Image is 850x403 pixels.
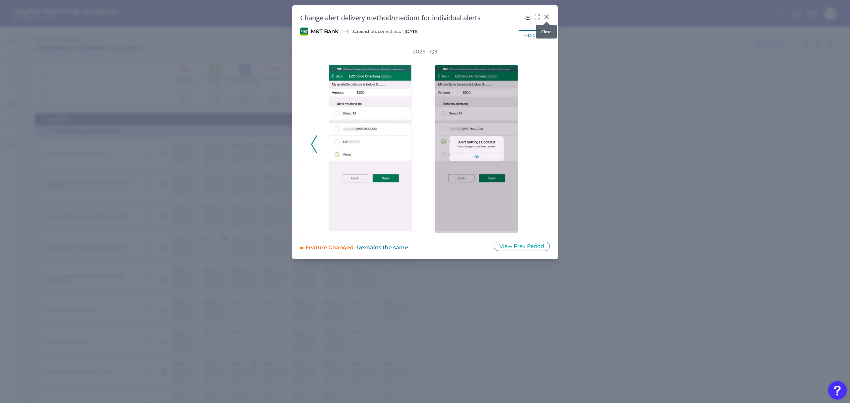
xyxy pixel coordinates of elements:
span: Remains the same [357,244,408,251]
h3: 2025 - Q3 [413,48,437,55]
img: M&T Bank [300,28,308,36]
button: View Prev Period [494,242,550,251]
span: M&T Bank [311,28,338,35]
span: Screenshots correct as of: [DATE] [352,29,419,34]
img: 306-06-M&T-Bank-US-2025-Q3-RC-MOS.png [435,65,518,233]
img: 306-08-M&T-Bank-US-2025-Q3-RC-MOS.png [329,65,412,233]
div: image(s) [519,30,550,40]
button: Open Resource Center [828,381,847,400]
h2: Change alert delivery method/medium for individual alerts [300,13,522,22]
div: Close [536,25,557,39]
div: Feature Changed - [305,241,485,251]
